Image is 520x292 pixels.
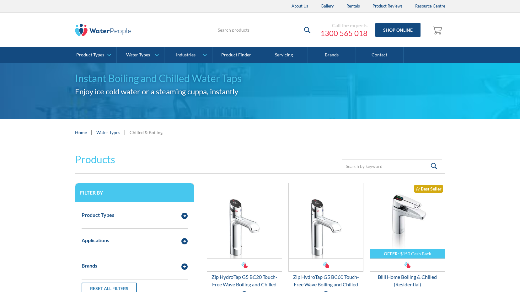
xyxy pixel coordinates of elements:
[308,47,356,63] a: Brands
[375,23,421,37] a: Shop Online
[342,159,442,173] input: Search by keyword
[76,52,104,58] div: Product Types
[123,128,126,136] div: |
[214,23,314,37] input: Search products
[370,183,445,258] img: Billi Home Boiling & Chilled (Residential)
[289,183,363,258] img: Zip HydroTap G5 BC60 Touch-Free Wave Boiling and Chilled
[356,47,404,63] a: Contact
[384,251,399,256] div: OFFER:
[80,190,189,196] h3: Filter by
[75,152,115,167] h2: Products
[207,183,282,288] a: Zip HydroTap G5 BC20 Touch-Free Wave Boiling and ChilledZip HydroTap G5 BC20 Touch-Free Wave Boil...
[90,128,93,136] div: |
[207,183,282,258] img: Zip HydroTap G5 BC20 Touch-Free Wave Boiling and Chilled
[288,273,364,288] div: Zip HydroTap G5 BC60 Touch-Free Wave Boiling and Chilled
[288,183,364,288] a: Zip HydroTap G5 BC60 Touch-Free Wave Boiling and ChilledZip HydroTap G5 BC60 Touch-Free Wave Boil...
[126,52,150,58] div: Water Types
[96,129,120,136] a: Water Types
[82,237,109,244] div: Applications
[75,71,445,86] h1: Instant Boiling and Chilled Water Taps
[320,22,367,29] div: Call the experts
[75,86,445,97] h2: Enjoy ice cold water or a steaming cuppa, instantly
[164,47,212,63] a: Industries
[260,47,308,63] a: Servicing
[82,262,97,269] div: Brands
[82,211,114,219] div: Product Types
[117,47,164,63] a: Water Types
[207,273,282,288] div: Zip HydroTap G5 BC20 Touch-Free Wave Boiling and Chilled
[69,47,116,63] a: Product Types
[130,129,163,136] div: Chilled & Boiling
[432,25,444,35] img: shopping cart
[320,29,367,38] a: 1300 565 018
[414,185,443,193] div: Best Seller
[400,251,431,256] div: $150 Cash Back
[75,24,131,36] img: The Water People
[430,23,445,38] a: Open empty cart
[176,52,196,58] div: Industries
[75,129,87,136] a: Home
[212,47,260,63] a: Product Finder
[370,183,445,288] a: OFFER:$150 Cash BackBilli Home Boiling & Chilled (Residential)Best SellerBilli Home Boiling & Chi...
[370,273,445,288] div: Billi Home Boiling & Chilled (Residential)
